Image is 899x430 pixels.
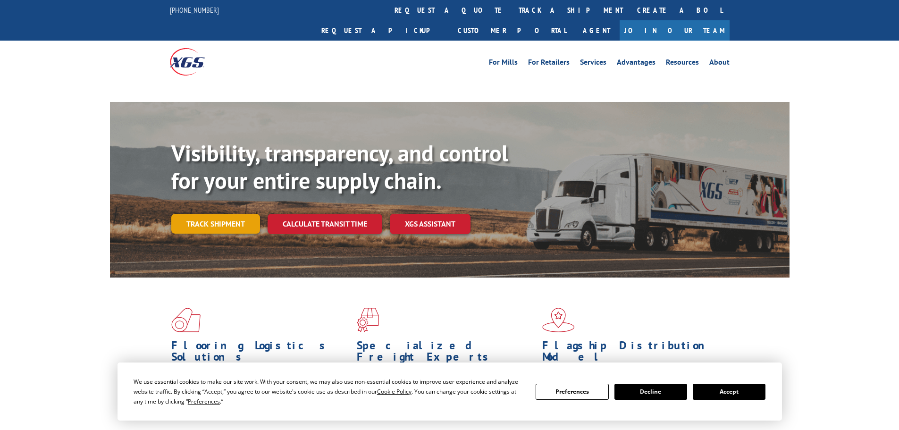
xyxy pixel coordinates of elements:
[536,384,608,400] button: Preferences
[390,214,471,234] a: XGS ASSISTANT
[134,377,524,406] div: We use essential cookies to make our site work. With your consent, we may also use non-essential ...
[118,363,782,421] div: Cookie Consent Prompt
[573,20,620,41] a: Agent
[171,214,260,234] a: Track shipment
[693,384,765,400] button: Accept
[580,59,606,69] a: Services
[542,340,721,367] h1: Flagship Distribution Model
[188,397,220,405] span: Preferences
[666,59,699,69] a: Resources
[617,59,655,69] a: Advantages
[170,5,219,15] a: [PHONE_NUMBER]
[268,214,382,234] a: Calculate transit time
[171,340,350,367] h1: Flooring Logistics Solutions
[171,308,201,332] img: xgs-icon-total-supply-chain-intelligence-red
[451,20,573,41] a: Customer Portal
[357,308,379,332] img: xgs-icon-focused-on-flooring-red
[314,20,451,41] a: Request a pickup
[489,59,518,69] a: For Mills
[377,388,412,396] span: Cookie Policy
[171,138,508,195] b: Visibility, transparency, and control for your entire supply chain.
[357,340,535,367] h1: Specialized Freight Experts
[542,308,575,332] img: xgs-icon-flagship-distribution-model-red
[709,59,730,69] a: About
[620,20,730,41] a: Join Our Team
[528,59,570,69] a: For Retailers
[614,384,687,400] button: Decline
